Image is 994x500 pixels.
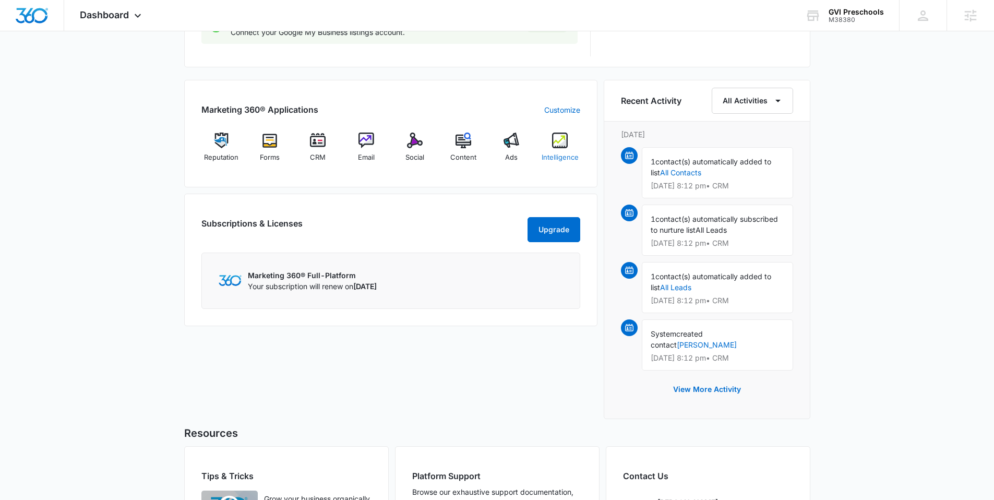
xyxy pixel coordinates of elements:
a: All Contacts [660,168,701,177]
a: Social [395,133,435,170]
a: CRM [298,133,338,170]
a: Email [346,133,387,170]
span: 1 [651,157,655,166]
a: Forms [249,133,290,170]
a: Customize [544,104,580,115]
span: 1 [651,215,655,223]
p: [DATE] 8:12 pm • CRM [651,297,784,304]
span: 1 [651,272,655,281]
h2: Tips & Tricks [201,470,372,482]
a: [PERSON_NAME] [677,340,737,349]
h6: Recent Activity [621,94,681,107]
span: Intelligence [542,152,579,163]
span: Social [405,152,424,163]
span: CRM [310,152,326,163]
span: System [651,329,676,338]
button: View More Activity [663,377,751,402]
span: Ads [505,152,518,163]
span: Email [358,152,375,163]
span: Dashboard [80,9,129,20]
a: Intelligence [540,133,580,170]
div: account id [829,16,884,23]
p: [DATE] [621,129,793,140]
img: Marketing 360 Logo [219,275,242,286]
span: Forms [260,152,280,163]
span: contact(s) automatically subscribed to nurture list [651,215,778,234]
p: Marketing 360® Full-Platform [248,270,377,281]
p: Your subscription will renew on [248,281,377,292]
a: Content [443,133,483,170]
a: All Leads [660,283,691,292]
h2: Marketing 360® Applications [201,103,318,116]
h2: Subscriptions & Licenses [201,217,303,238]
span: contact(s) automatically added to list [651,157,771,177]
p: [DATE] 8:12 pm • CRM [651,354,784,362]
span: [DATE] [353,282,377,291]
p: Connect your Google My Business listings account. [231,27,517,38]
a: Reputation [201,133,242,170]
a: Ads [492,133,532,170]
button: Upgrade [528,217,580,242]
p: [DATE] 8:12 pm • CRM [651,182,784,189]
span: Content [450,152,476,163]
span: contact(s) automatically added to list [651,272,771,292]
h2: Platform Support [412,470,582,482]
p: [DATE] 8:12 pm • CRM [651,240,784,247]
h2: Contact Us [623,470,793,482]
div: account name [829,8,884,16]
h5: Resources [184,425,810,441]
span: Reputation [204,152,238,163]
button: All Activities [712,88,793,114]
span: All Leads [696,225,727,234]
span: created contact [651,329,703,349]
